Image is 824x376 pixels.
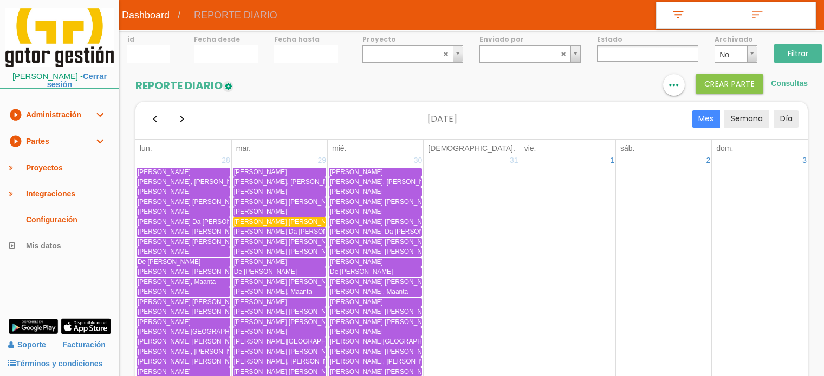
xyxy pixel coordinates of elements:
[234,258,287,266] span: [PERSON_NAME]
[138,218,319,226] span: [PERSON_NAME] Da [PERSON_NAME] de [PERSON_NAME]
[63,335,106,354] a: Facturación
[233,238,326,247] a: [PERSON_NAME] [PERSON_NAME]
[140,144,152,153] span: lun.
[329,287,422,296] a: [PERSON_NAME], Maanta
[329,238,422,247] a: [PERSON_NAME] [PERSON_NAME]
[330,198,438,206] span: [PERSON_NAME] [PERSON_NAME]
[329,247,422,256] a: [PERSON_NAME] [PERSON_NAME]
[696,79,764,88] a: Crear PARTE
[692,110,720,128] button: Mes
[329,298,422,307] a: [PERSON_NAME]
[329,278,422,287] a: [PERSON_NAME] [PERSON_NAME]
[138,338,245,345] span: [PERSON_NAME] [PERSON_NAME]
[137,347,230,357] a: [PERSON_NAME], [PERSON_NAME]
[234,218,342,226] span: [PERSON_NAME] [PERSON_NAME]
[234,248,342,255] span: [PERSON_NAME] [PERSON_NAME]
[233,307,326,316] a: [PERSON_NAME] [PERSON_NAME]
[332,144,346,153] span: mié.
[138,358,245,365] span: [PERSON_NAME] [PERSON_NAME]
[329,318,422,327] a: [PERSON_NAME] [PERSON_NAME]
[329,227,422,236] a: [PERSON_NAME] Da [PERSON_NAME] de [PERSON_NAME]
[719,46,742,63] span: No
[8,318,59,334] img: google-play.png
[138,168,191,176] span: [PERSON_NAME]
[137,187,230,196] a: [PERSON_NAME]
[138,208,191,215] span: [PERSON_NAME]
[329,177,422,187] a: [PERSON_NAME], [PERSON_NAME]
[330,228,511,235] span: [PERSON_NAME] Da [PERSON_NAME] de [PERSON_NAME]
[801,154,808,167] a: 3
[8,359,102,368] a: Términos y condiciones
[234,198,342,206] span: [PERSON_NAME] [PERSON_NAME]
[233,207,326,216] a: [PERSON_NAME]
[329,347,422,357] a: [PERSON_NAME] [PERSON_NAME]
[774,110,799,128] button: Día
[137,287,230,296] a: [PERSON_NAME]
[330,258,383,266] span: [PERSON_NAME]
[316,154,327,167] a: 29
[330,238,438,246] span: [PERSON_NAME] [PERSON_NAME]
[329,217,422,227] a: [PERSON_NAME] [PERSON_NAME]
[138,268,245,275] span: [PERSON_NAME] [PERSON_NAME]
[329,337,422,346] a: [PERSON_NAME][GEOGRAPHIC_DATA]
[724,110,769,128] button: Semana
[138,278,216,286] span: [PERSON_NAME], Maanta
[479,35,581,44] label: Enviado por
[329,197,422,207] a: [PERSON_NAME] [PERSON_NAME]
[186,2,286,29] span: REPORTE DIARIO
[705,154,711,167] a: 2
[428,144,515,153] span: [DEMOGRAPHIC_DATA].
[233,258,326,267] a: [PERSON_NAME]
[138,318,191,326] span: [PERSON_NAME]
[233,247,326,256] a: [PERSON_NAME] [PERSON_NAME]
[657,2,736,28] a: filter_list
[233,337,326,346] a: [PERSON_NAME][GEOGRAPHIC_DATA]
[234,328,287,335] span: [PERSON_NAME]
[330,358,439,365] span: [PERSON_NAME], [PERSON_NAME]
[715,35,757,44] label: Archivado
[234,348,342,355] span: [PERSON_NAME] [PERSON_NAME]
[137,177,230,187] a: [PERSON_NAME], [PERSON_NAME]
[234,298,287,306] span: [PERSON_NAME]
[138,348,247,355] span: [PERSON_NAME], [PERSON_NAME]
[749,8,766,22] i: sort
[137,238,230,247] a: [PERSON_NAME] [PERSON_NAME]
[138,368,191,375] span: [PERSON_NAME]
[234,228,416,235] span: [PERSON_NAME] Da [PERSON_NAME] de [PERSON_NAME]
[47,72,107,89] a: Cerrar sesión
[137,168,230,177] a: [PERSON_NAME]
[234,338,354,345] span: [PERSON_NAME][GEOGRAPHIC_DATA]
[234,268,297,275] span: De [PERSON_NAME]
[330,178,439,186] span: [PERSON_NAME], [PERSON_NAME]
[233,298,326,307] a: [PERSON_NAME]
[233,327,326,337] a: [PERSON_NAME]
[138,298,245,306] span: [PERSON_NAME] [PERSON_NAME]
[329,187,422,196] a: [PERSON_NAME]
[138,288,191,295] span: [PERSON_NAME]
[233,187,326,196] a: [PERSON_NAME]
[137,278,230,287] a: [PERSON_NAME], Maanta
[330,168,383,176] span: [PERSON_NAME]
[330,278,438,286] span: [PERSON_NAME] [PERSON_NAME]
[362,35,464,44] label: Proyecto
[413,154,424,167] a: 30
[137,247,230,256] a: [PERSON_NAME]
[330,338,450,345] span: [PERSON_NAME][GEOGRAPHIC_DATA]
[234,178,343,186] span: [PERSON_NAME], [PERSON_NAME]
[135,80,233,91] h2: REPORTE DIARIO
[330,268,393,275] span: De [PERSON_NAME]
[736,2,815,28] a: sort
[93,102,106,128] i: expand_more
[137,337,230,346] a: [PERSON_NAME] [PERSON_NAME]
[194,35,258,44] label: Fecha desde
[329,327,422,337] a: [PERSON_NAME]
[137,217,230,227] a: [PERSON_NAME] Da [PERSON_NAME] de [PERSON_NAME]
[620,144,634,153] span: sáb.
[137,357,230,366] a: [PERSON_NAME] [PERSON_NAME]
[138,258,200,266] span: De [PERSON_NAME]
[234,208,287,215] span: [PERSON_NAME]
[329,267,422,276] a: De [PERSON_NAME]
[9,128,22,154] i: play_circle_filled
[233,357,326,366] a: [PERSON_NAME], [PERSON_NAME]
[137,327,230,337] a: [PERSON_NAME][GEOGRAPHIC_DATA]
